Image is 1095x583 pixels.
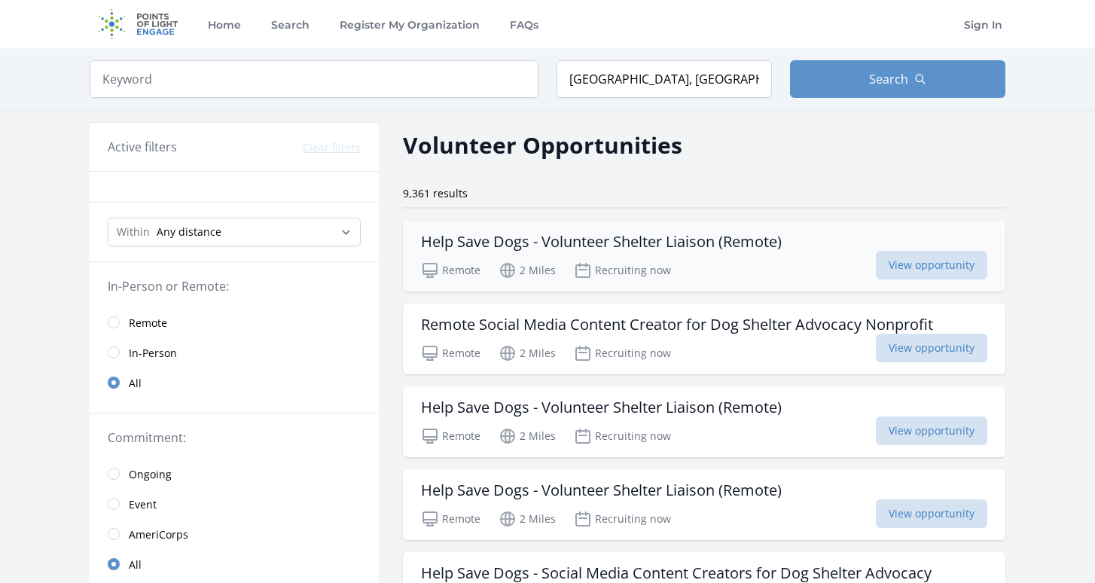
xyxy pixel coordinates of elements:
h2: Volunteer Opportunities [403,128,682,162]
a: Event [90,489,379,519]
span: View opportunity [876,499,987,528]
p: 2 Miles [499,261,556,279]
a: All [90,549,379,579]
input: Location [557,60,772,98]
p: Remote [421,261,480,279]
a: AmeriCorps [90,519,379,549]
h3: Remote Social Media Content Creator for Dog Shelter Advocacy Nonprofit [421,316,933,334]
span: Remote [129,316,167,331]
legend: In-Person or Remote: [108,277,361,295]
span: View opportunity [876,334,987,362]
a: In-Person [90,337,379,368]
span: Event [129,497,157,512]
span: 9,361 results [403,186,468,200]
p: Recruiting now [574,427,671,445]
a: Ongoing [90,459,379,489]
p: Remote [421,427,480,445]
span: All [129,376,142,391]
p: 2 Miles [499,344,556,362]
p: 2 Miles [499,510,556,528]
span: View opportunity [876,251,987,279]
legend: Commitment: [108,429,361,447]
p: Recruiting now [574,344,671,362]
select: Search Radius [108,218,361,246]
h3: Help Save Dogs - Volunteer Shelter Liaison (Remote) [421,398,782,417]
span: In-Person [129,346,177,361]
p: Remote [421,344,480,362]
a: Remote Social Media Content Creator for Dog Shelter Advocacy Nonprofit Remote 2 Miles Recruiting ... [403,304,1005,374]
h3: Help Save Dogs - Volunteer Shelter Liaison (Remote) [421,481,782,499]
span: AmeriCorps [129,527,188,542]
span: All [129,557,142,572]
span: View opportunity [876,417,987,445]
a: Remote [90,307,379,337]
p: Recruiting now [574,510,671,528]
p: Recruiting now [574,261,671,279]
a: Help Save Dogs - Volunteer Shelter Liaison (Remote) Remote 2 Miles Recruiting now View opportunity [403,386,1005,457]
h3: Active filters [108,138,177,156]
h3: Help Save Dogs - Volunteer Shelter Liaison (Remote) [421,233,782,251]
a: Help Save Dogs - Volunteer Shelter Liaison (Remote) Remote 2 Miles Recruiting now View opportunity [403,469,1005,540]
a: Help Save Dogs - Volunteer Shelter Liaison (Remote) Remote 2 Miles Recruiting now View opportunity [403,221,1005,291]
span: Search [869,70,908,88]
button: Clear filters [303,140,361,155]
button: Search [790,60,1005,98]
input: Keyword [90,60,538,98]
p: Remote [421,510,480,528]
p: 2 Miles [499,427,556,445]
span: Ongoing [129,467,172,482]
a: All [90,368,379,398]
